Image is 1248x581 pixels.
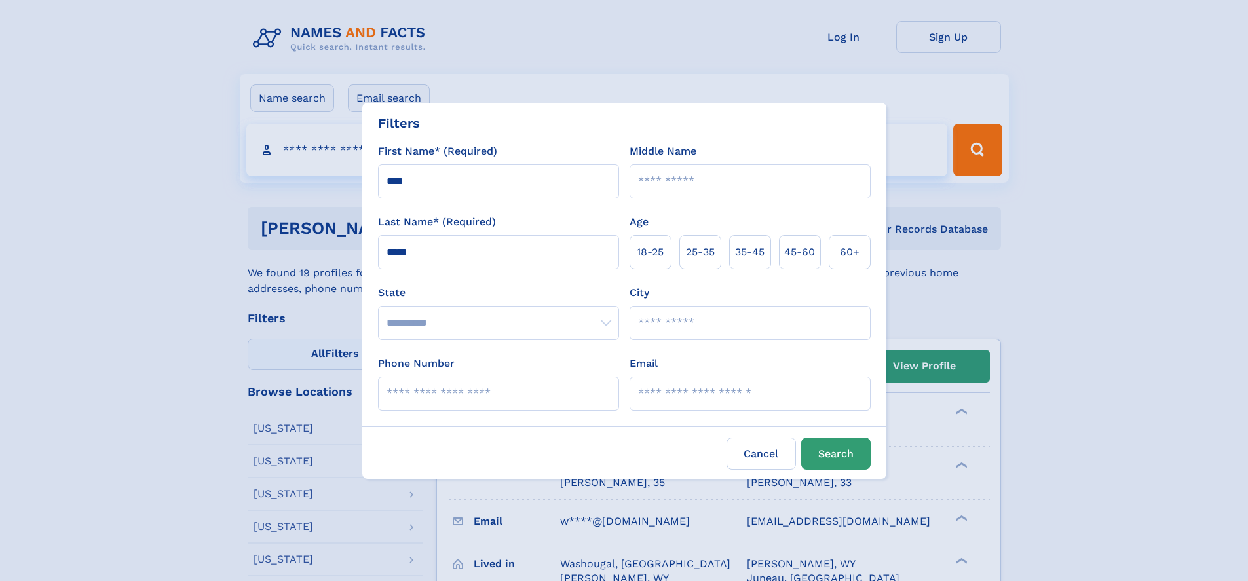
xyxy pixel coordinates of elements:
[784,244,815,260] span: 45‑60
[378,356,455,371] label: Phone Number
[735,244,765,260] span: 35‑45
[630,356,658,371] label: Email
[727,438,796,470] label: Cancel
[378,143,497,159] label: First Name* (Required)
[840,244,860,260] span: 60+
[637,244,664,260] span: 18‑25
[378,113,420,133] div: Filters
[630,285,649,301] label: City
[630,214,649,230] label: Age
[378,214,496,230] label: Last Name* (Required)
[801,438,871,470] button: Search
[630,143,696,159] label: Middle Name
[378,285,619,301] label: State
[686,244,715,260] span: 25‑35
